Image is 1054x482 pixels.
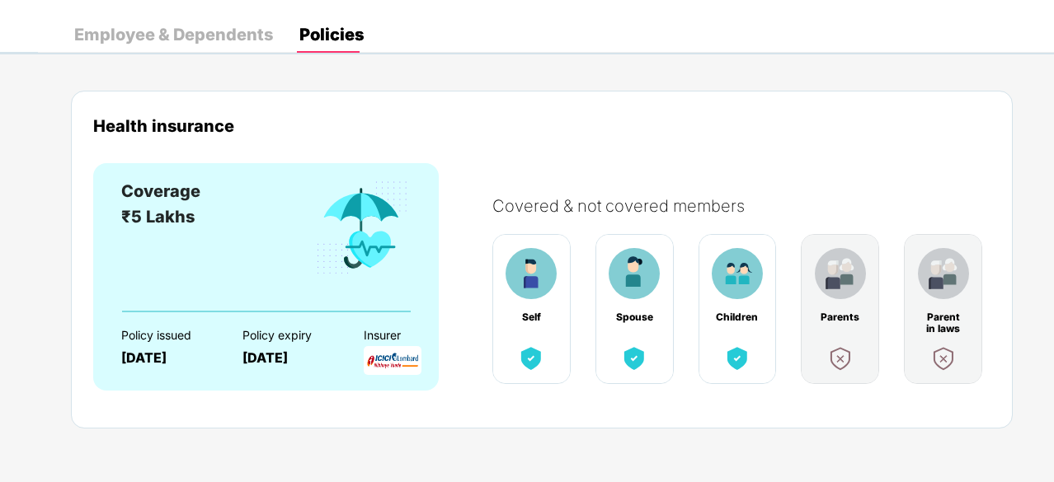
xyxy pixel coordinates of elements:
img: benefitCardImg [815,248,866,299]
div: Coverage [121,179,200,204]
div: Parent in laws [922,311,965,323]
div: Policies [299,26,364,43]
img: InsurerLogo [364,346,421,375]
img: benefitCardImg [313,179,411,278]
span: ₹5 Lakhs [121,207,195,227]
img: benefitCardImg [609,248,660,299]
div: [DATE] [242,350,335,366]
div: Insurer [364,329,456,342]
div: Self [510,311,553,323]
img: benefitCardImg [918,248,969,299]
img: benefitCardImg [516,344,546,373]
img: benefitCardImg [929,344,958,373]
img: benefitCardImg [619,344,649,373]
img: benefitCardImg [722,344,752,373]
div: [DATE] [121,350,214,366]
img: benefitCardImg [506,248,557,299]
div: Covered & not covered members [492,196,1007,216]
div: Spouse [613,311,656,323]
div: Employee & Dependents [74,26,273,43]
div: Health insurance [93,116,990,135]
div: Parents [819,311,862,323]
div: Policy issued [121,329,214,342]
div: Policy expiry [242,329,335,342]
div: Children [716,311,759,323]
img: benefitCardImg [712,248,763,299]
img: benefitCardImg [826,344,855,373]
